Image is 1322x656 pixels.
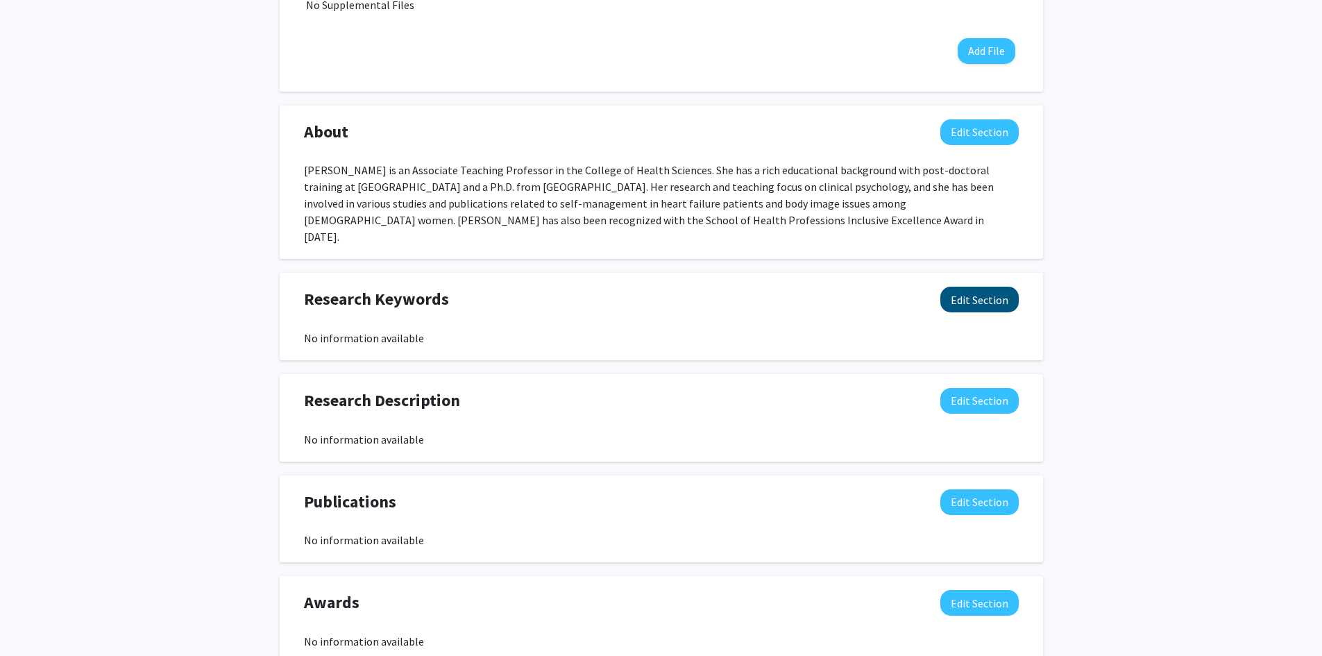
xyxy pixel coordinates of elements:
[304,330,1019,346] div: No information available
[304,431,1019,448] div: No information available
[940,590,1019,616] button: Edit Awards
[304,489,396,514] span: Publications
[940,388,1019,414] button: Edit Research Description
[304,388,460,413] span: Research Description
[304,119,348,144] span: About
[958,38,1015,64] button: Add File
[10,594,59,646] iframe: Chat
[304,532,1019,548] div: No information available
[940,119,1019,145] button: Edit About
[304,590,359,615] span: Awards
[940,287,1019,312] button: Edit Research Keywords
[940,489,1019,515] button: Edit Publications
[304,287,449,312] span: Research Keywords
[304,162,1019,245] div: [PERSON_NAME] is an Associate Teaching Professor in the College of Health Sciences. She has a ric...
[304,633,1019,650] div: No information available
